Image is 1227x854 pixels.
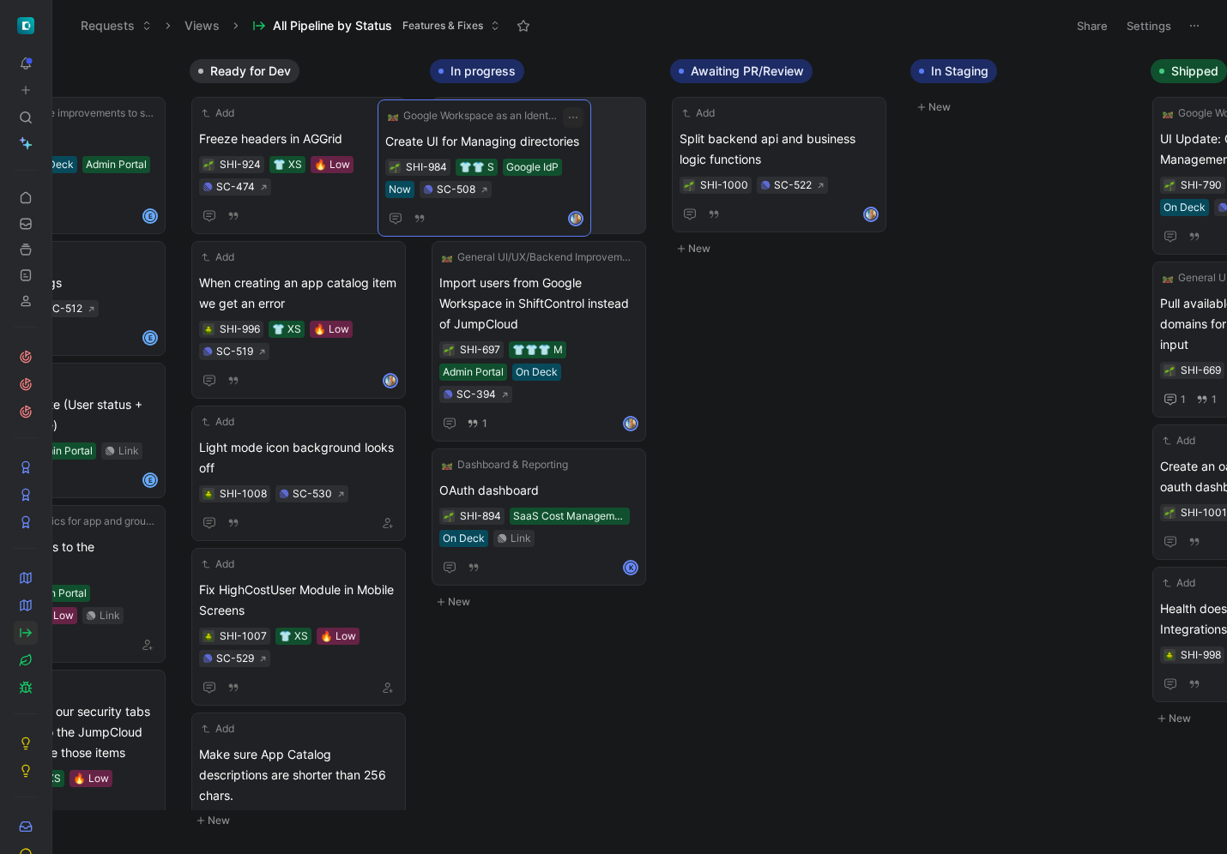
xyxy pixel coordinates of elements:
div: 👕 XS [273,156,302,173]
div: 👕 XS [272,321,301,338]
div: K [625,562,637,574]
a: AddSplit backend api and business logic functionsSC-522avatar [672,97,886,232]
button: Share [1069,14,1115,38]
div: Admin Portal [443,364,504,381]
div: SHI-1008 [220,485,267,502]
a: 🛤️Dashboard & ReportingOAuth dashboardSaaS Cost ManagementOn DeckLinkK [432,448,646,586]
button: 🌱 [1164,364,1176,376]
img: 🛤️ [442,252,452,262]
img: 🪲 [1164,651,1175,661]
button: Settings [1119,14,1179,38]
a: AddFix HighCostUser Module in Mobile Screens👕 XS🔥 LowSC-529 [191,548,406,706]
a: 🛤️General UI/UX/Backend ImprovementsImport users from Google Workspace in ShiftControl instead of... [432,241,646,442]
div: 🔥 Low [313,321,349,338]
img: 🌱 [1164,181,1175,191]
img: 🌱 [1164,508,1175,519]
img: 🛤️ [442,460,452,470]
div: SaaS Cost Management [513,508,626,525]
img: 🌱 [444,346,454,356]
span: Features & Fixes [402,17,483,34]
button: 🪲 [202,323,215,335]
div: 👕 XS [279,628,308,645]
img: avatar [384,375,396,387]
button: Add [199,556,237,573]
div: SC-474 [216,178,255,195]
div: Ready for DevNew [183,51,423,839]
span: In Staging [931,63,988,80]
button: 1 [463,414,491,433]
div: In progressNew [423,51,663,621]
div: SC-530 [293,485,332,502]
div: SHI-924 [220,156,261,173]
button: 🌱 [443,510,455,522]
div: 🔥 Low [73,770,109,787]
div: 🌱 [1164,507,1176,519]
div: SC-529 [216,650,254,667]
div: SHI-1000 [700,177,748,194]
img: ShiftControl [17,17,34,34]
button: Add [1160,574,1198,592]
div: SHI-697 [460,341,500,358]
img: 🪲 [203,632,214,642]
div: SHI-669 [1181,362,1221,379]
div: On Deck [1164,199,1206,216]
button: Add [199,249,237,266]
img: 🌱 [684,181,694,191]
img: 🪲 [203,325,214,335]
div: SHI-1001 [1181,504,1227,521]
div: SHI-790 [1181,177,1222,194]
div: SC-519 [216,343,253,360]
a: AddFreeze headers in AGGrid👕 XS🔥 LowSC-474avatar [191,97,406,234]
div: Link [511,530,531,547]
button: All Pipeline by StatusFeatures & Fixes [245,13,508,39]
span: Ready for Dev [210,63,291,80]
span: Split backend api and business logic functions [680,129,879,170]
div: 👕👕👕 M [512,341,563,358]
span: In progress [450,63,516,80]
div: SC-512 [45,300,82,317]
img: avatar [865,208,877,220]
div: Admin Portal [32,442,93,460]
span: Light mode icon background looks off [199,437,398,478]
span: Fix HighCostUser Module in Mobile Screens [199,580,398,621]
div: On Deck [516,364,558,381]
div: 🔥 Low [38,607,74,624]
div: Link [118,442,139,460]
span: 1 [482,418,487,429]
a: AddWhen creating an app catalog item we get an error👕 XS🔥 LowSC-519avatar [191,241,406,399]
button: 🌱 [443,344,455,356]
button: ShiftControl [14,14,38,38]
span: OAuth dashboard [439,480,638,501]
button: Ready for Dev [190,59,299,83]
span: Freeze headers in AGGrid [199,129,398,149]
button: New [190,810,416,831]
div: SHI-996 [220,321,260,338]
div: 🔥 Low [320,628,356,645]
button: Add [199,105,237,122]
button: 🌱 [683,179,695,191]
div: 🪲 [202,630,215,642]
div: Admin Portal [26,585,87,602]
button: Add [199,413,237,430]
span: Awaiting PR/Review [691,63,804,80]
div: SC-394 [456,386,496,403]
div: 🌱 [202,159,215,171]
div: Awaiting PR/ReviewNew [663,51,904,268]
span: 1 [1212,394,1217,405]
div: SHI-998 [1181,647,1221,664]
button: 1 [1193,390,1220,409]
button: In progress [430,59,524,83]
div: SHI-1007 [220,628,267,645]
span: All Pipeline by Status [273,17,392,34]
span: Import users from Google Workspace in ShiftControl instead of JumpCloud [439,273,638,334]
button: 🪲 [202,488,215,500]
div: In StagingNew [904,51,1144,126]
span: General UI/UX/Backend Improvements [457,249,636,266]
img: 🛤️ [1163,108,1173,118]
